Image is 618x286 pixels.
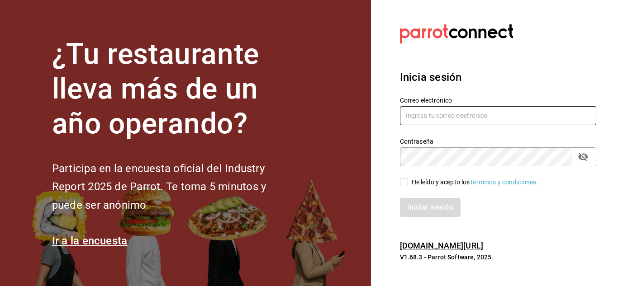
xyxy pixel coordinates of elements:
[400,253,596,262] p: V1.68.3 - Parrot Software, 2025.
[412,178,538,187] div: He leído y acepto los
[400,69,596,85] h3: Inicia sesión
[400,106,596,125] input: Ingresa tu correo electrónico
[52,234,128,247] a: Ir a la encuesta
[52,37,296,141] h1: ¿Tu restaurante lleva más de un año operando?
[52,159,296,215] h2: Participa en la encuesta oficial del Industry Report 2025 de Parrot. Te toma 5 minutos y puede se...
[400,241,483,250] a: [DOMAIN_NAME][URL]
[400,97,596,103] label: Correo electrónico
[575,149,591,164] button: passwordField
[400,138,596,145] label: Contraseña
[470,178,538,186] a: Términos y condiciones.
